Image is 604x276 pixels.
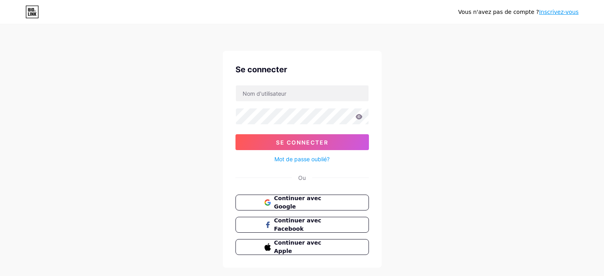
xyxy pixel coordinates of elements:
font: Ou [298,174,306,181]
font: Vous n'avez pas de compte ? [458,9,539,15]
button: Continuer avec Facebook [235,217,369,233]
font: Se connecter [235,65,287,74]
font: Continuer avec Facebook [274,217,321,232]
button: Continuer avec Google [235,195,369,210]
a: Inscrivez-vous [539,9,579,15]
font: Continuer avec Google [274,195,321,210]
a: Mot de passe oublié? [274,155,330,163]
button: Continuer avec Apple [235,239,369,255]
button: Se connecter [235,134,369,150]
font: Mot de passe oublié? [274,156,330,162]
input: Nom d'utilisateur [236,85,369,101]
font: Se connecter [276,139,328,146]
font: Continuer avec Apple [274,239,321,254]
